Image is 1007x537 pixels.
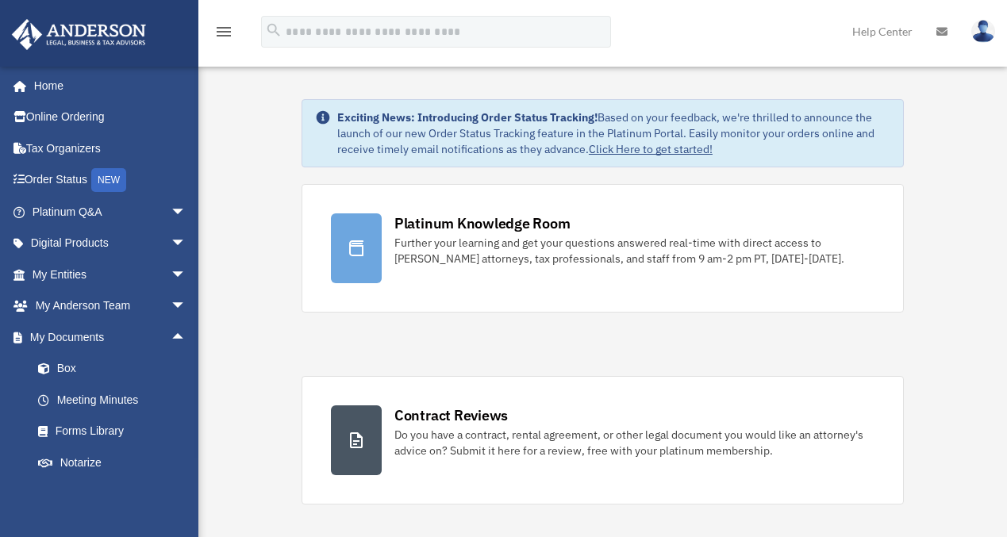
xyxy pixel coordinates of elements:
[7,19,151,50] img: Anderson Advisors Platinum Portal
[11,478,210,510] a: Online Learningarrow_drop_down
[171,196,202,228] span: arrow_drop_down
[11,70,202,102] a: Home
[11,290,210,322] a: My Anderson Teamarrow_drop_down
[171,478,202,511] span: arrow_drop_down
[394,427,874,458] div: Do you have a contract, rental agreement, or other legal document you would like an attorney's ad...
[91,168,126,192] div: NEW
[589,142,713,156] a: Click Here to get started!
[11,259,210,290] a: My Entitiesarrow_drop_down
[337,109,890,157] div: Based on your feedback, we're thrilled to announce the launch of our new Order Status Tracking fe...
[214,28,233,41] a: menu
[171,259,202,291] span: arrow_drop_down
[214,22,233,41] i: menu
[11,196,210,228] a: Platinum Q&Aarrow_drop_down
[971,20,995,43] img: User Pic
[302,376,904,504] a: Contract Reviews Do you have a contract, rental agreement, or other legal document you would like...
[171,290,202,323] span: arrow_drop_down
[171,321,202,354] span: arrow_drop_up
[394,405,508,425] div: Contract Reviews
[171,228,202,260] span: arrow_drop_down
[11,228,210,259] a: Digital Productsarrow_drop_down
[11,132,210,164] a: Tax Organizers
[394,235,874,267] div: Further your learning and get your questions answered real-time with direct access to [PERSON_NAM...
[11,321,210,353] a: My Documentsarrow_drop_up
[22,447,210,478] a: Notarize
[394,213,571,233] div: Platinum Knowledge Room
[11,164,210,197] a: Order StatusNEW
[337,110,598,125] strong: Exciting News: Introducing Order Status Tracking!
[22,416,210,447] a: Forms Library
[22,353,210,385] a: Box
[302,184,904,313] a: Platinum Knowledge Room Further your learning and get your questions answered real-time with dire...
[11,102,210,133] a: Online Ordering
[22,384,210,416] a: Meeting Minutes
[265,21,282,39] i: search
